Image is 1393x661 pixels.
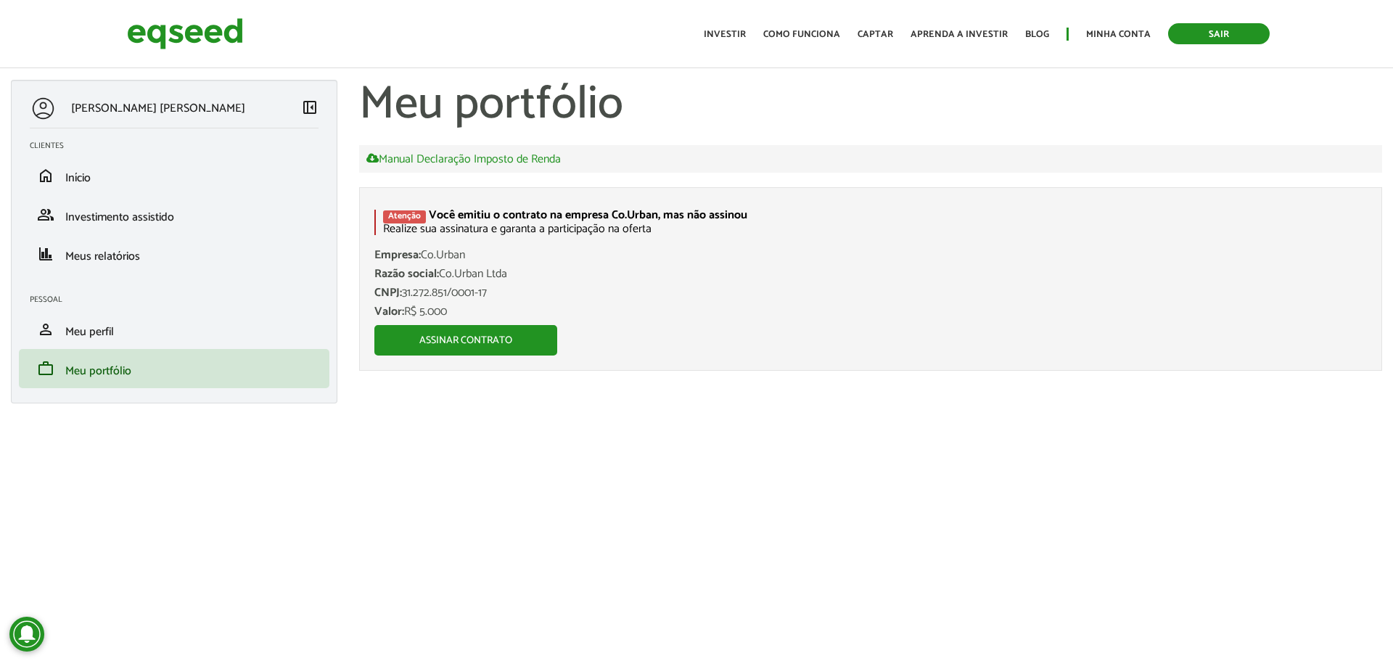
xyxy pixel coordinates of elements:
a: workMeu portfólio [30,360,319,377]
a: groupInvestimento assistido [30,206,319,223]
h1: Meu portfólio [359,80,1382,131]
span: finance [37,245,54,263]
span: group [37,206,54,223]
span: Valor: [374,302,404,321]
div: Atenção [383,210,426,223]
a: personMeu perfil [30,321,319,338]
a: Blog [1025,30,1049,39]
a: Aprenda a investir [911,30,1008,39]
span: Meu perfil [65,322,114,342]
h2: Pessoal [30,295,329,304]
span: Meu portfólio [65,361,131,381]
strong: Você emitiu o contrato na empresa Co.Urban, mas não assinou [429,205,747,225]
div: Co.Urban Ltda [374,268,1367,280]
div: 31.272.851/0001-17 [374,287,1367,299]
p: [PERSON_NAME] [PERSON_NAME] [71,102,245,115]
a: Captar [858,30,893,39]
div: Realize sua assinatura e garanta a participação na oferta [374,210,1367,235]
span: Razão social: [374,264,439,284]
span: Investimento assistido [65,208,174,227]
a: Manual Declaração Imposto de Renda [366,152,561,165]
a: homeInício [30,167,319,184]
a: Assinar contrato [374,325,557,356]
li: Investimento assistido [19,195,329,234]
span: person [37,321,54,338]
span: CNPJ: [374,283,402,303]
a: Sair [1168,23,1270,44]
a: Como funciona [763,30,840,39]
a: financeMeus relatórios [30,245,319,263]
h2: Clientes [30,141,329,150]
span: left_panel_close [301,99,319,116]
li: Início [19,156,329,195]
div: R$ 5.000 [374,306,1367,318]
a: Minha conta [1086,30,1151,39]
img: EqSeed [127,15,243,53]
span: home [37,167,54,184]
span: work [37,360,54,377]
span: Meus relatórios [65,247,140,266]
a: Investir [704,30,746,39]
a: Colapsar menu [301,99,319,119]
div: Co.Urban [374,250,1367,261]
span: Empresa: [374,245,421,265]
li: Meu perfil [19,310,329,349]
span: Início [65,168,91,188]
li: Meu portfólio [19,349,329,388]
li: Meus relatórios [19,234,329,274]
